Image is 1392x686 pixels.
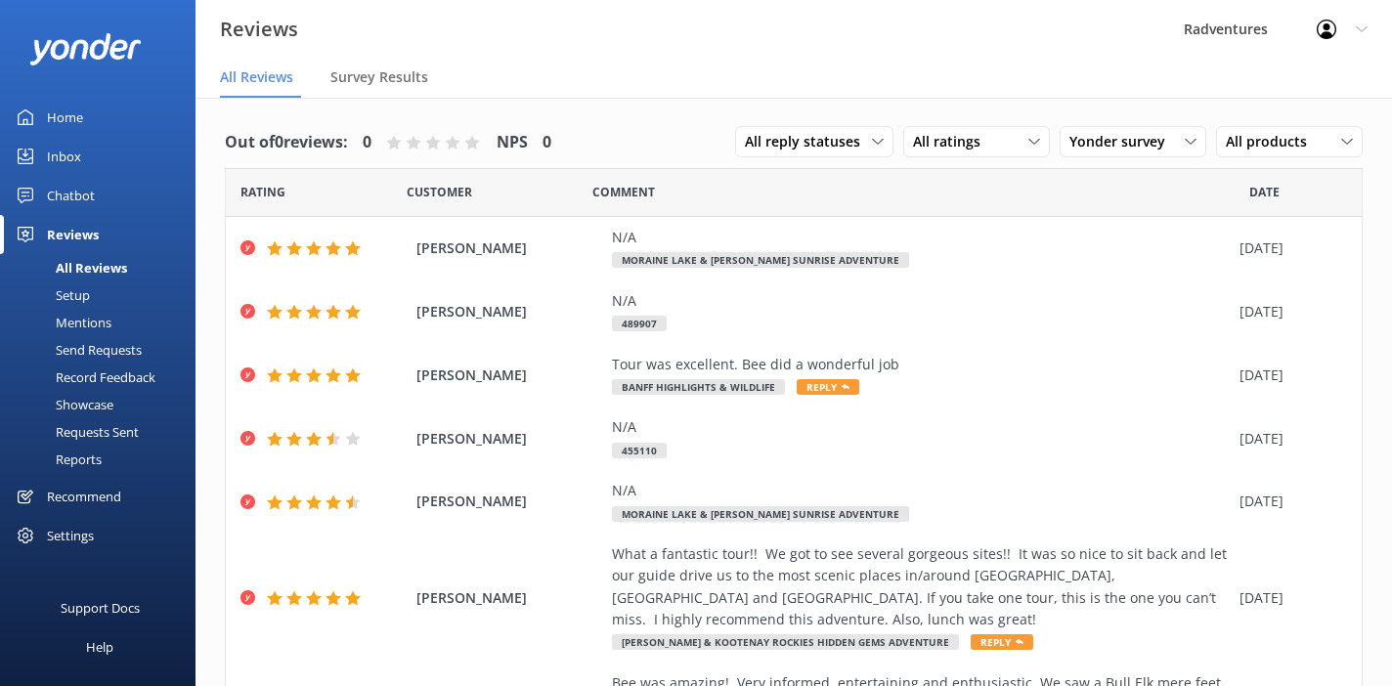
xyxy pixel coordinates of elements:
[29,33,142,65] img: yonder-white-logo.png
[12,309,111,336] div: Mentions
[47,176,95,215] div: Chatbot
[612,443,667,458] span: 455110
[1249,183,1280,201] span: Date
[12,418,139,446] div: Requests Sent
[1069,131,1177,152] span: Yonder survey
[240,183,285,201] span: Date
[12,281,196,309] a: Setup
[1226,131,1319,152] span: All products
[592,183,655,201] span: Question
[12,309,196,336] a: Mentions
[47,98,83,137] div: Home
[612,543,1230,631] div: What a fantastic tour!! We got to see several gorgeous sites!! It was so nice to sit back and let...
[12,364,155,391] div: Record Feedback
[797,379,859,395] span: Reply
[612,379,785,395] span: Banff Highlights & Wildlife
[612,316,667,331] span: 489907
[12,336,196,364] a: Send Requests
[1240,301,1337,322] div: [DATE]
[612,227,1230,248] div: N/A
[913,131,992,152] span: All ratings
[47,215,99,254] div: Reviews
[1240,587,1337,609] div: [DATE]
[12,254,196,281] a: All Reviews
[12,391,196,418] a: Showcase
[497,130,528,155] h4: NPS
[12,281,90,309] div: Setup
[612,634,959,650] span: [PERSON_NAME] & Kootenay Rockies Hidden Gems Adventure
[1240,364,1337,386] div: [DATE]
[416,237,602,259] span: [PERSON_NAME]
[363,130,371,155] h4: 0
[12,418,196,446] a: Requests Sent
[1240,491,1337,512] div: [DATE]
[61,588,140,627] div: Support Docs
[416,491,602,512] span: [PERSON_NAME]
[612,354,1230,375] div: Tour was excellent. Bee did a wonderful job
[416,428,602,450] span: [PERSON_NAME]
[416,301,602,322] span: [PERSON_NAME]
[225,130,348,155] h4: Out of 0 reviews:
[12,446,196,473] a: Reports
[1240,428,1337,450] div: [DATE]
[612,480,1230,501] div: N/A
[407,183,472,201] span: Date
[745,131,872,152] span: All reply statuses
[330,67,428,87] span: Survey Results
[12,336,142,364] div: Send Requests
[1240,237,1337,259] div: [DATE]
[612,506,909,522] span: Moraine Lake & [PERSON_NAME] Sunrise Adventure
[12,364,196,391] a: Record Feedback
[47,137,81,176] div: Inbox
[543,130,551,155] h4: 0
[47,516,94,555] div: Settings
[416,587,602,609] span: [PERSON_NAME]
[612,290,1230,312] div: N/A
[416,364,602,386] span: [PERSON_NAME]
[971,634,1033,650] span: Reply
[220,14,298,45] h3: Reviews
[220,67,293,87] span: All Reviews
[12,446,102,473] div: Reports
[12,391,113,418] div: Showcase
[47,477,121,516] div: Recommend
[86,627,113,666] div: Help
[612,416,1230,438] div: N/A
[12,254,127,281] div: All Reviews
[612,252,909,268] span: Moraine Lake & [PERSON_NAME] Sunrise Adventure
